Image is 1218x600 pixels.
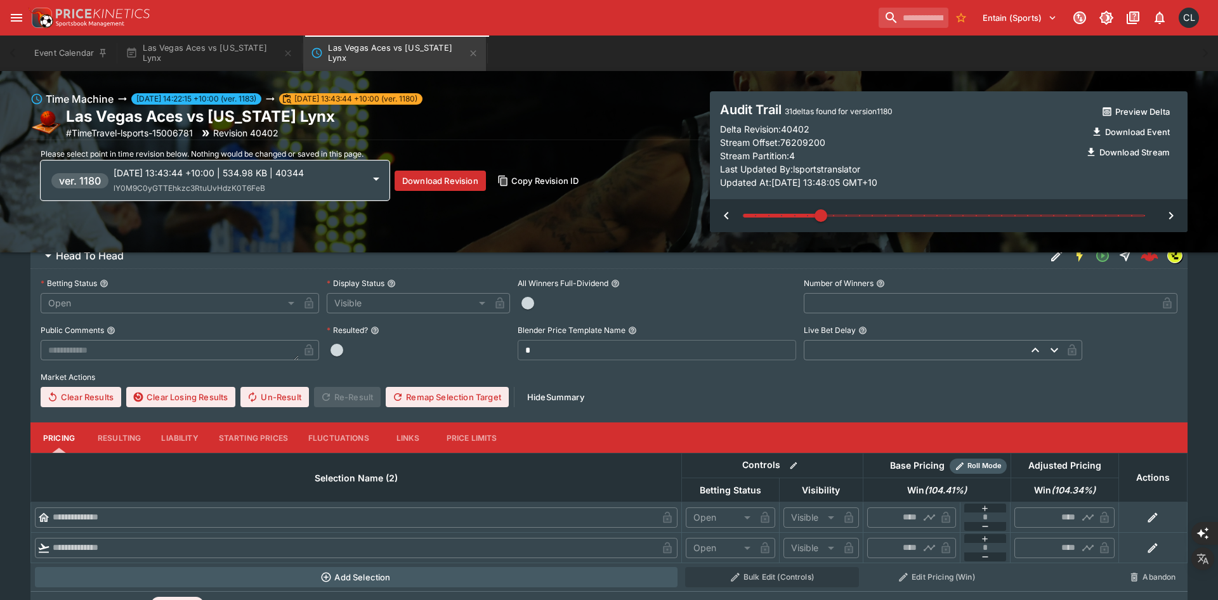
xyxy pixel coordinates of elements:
[436,422,507,453] button: Price Limits
[41,387,121,407] button: Clear Results
[686,538,755,558] div: Open
[56,249,124,263] h6: Head To Head
[893,483,981,498] span: Win(104.41%)
[867,567,1007,587] button: Edit Pricing (Win)
[46,91,114,107] h6: Time Machine
[5,6,28,29] button: open drawer
[56,9,150,18] img: PriceKinetics
[783,507,839,528] div: Visible
[118,36,301,71] button: Las Vegas Aces vs [US_STATE] Lynx
[1045,244,1068,267] button: Edit Detail
[1020,483,1110,498] span: Win(104.34%)
[41,278,97,289] p: Betting Status
[1068,244,1091,267] button: SGM Enabled
[1141,247,1158,264] div: 41da3583-2854-4e9d-a115-39f4232f7f61
[114,166,363,179] p: [DATE] 13:43:44 +10:00 | 534.98 KB | 40344
[1118,453,1187,502] th: Actions
[876,279,885,288] button: Number of Winners
[289,93,422,105] span: [DATE] 13:43:44 +10:00 (ver. 1180)
[924,483,967,498] em: ( 104.41 %)
[30,243,1045,268] button: Head To Head
[107,326,115,335] button: Public Comments
[518,325,625,336] p: Blender Price Template Name
[611,279,620,288] button: All Winners Full-Dividend
[783,538,839,558] div: Visible
[804,278,874,289] p: Number of Winners
[1175,4,1203,32] button: Chad Liu
[628,326,637,335] button: Blender Price Template Name
[1141,247,1158,264] img: logo-cerberus--red.svg
[151,422,208,453] button: Liability
[1091,244,1114,267] button: Open
[1114,244,1137,267] button: Straight
[314,387,381,407] span: Re-Result
[213,126,278,140] p: Revision 40402
[720,101,1079,118] h4: Audit Trail
[962,460,1007,471] span: Roll Mode
[885,458,950,474] div: Base Pricing
[370,326,379,335] button: Resulted?
[686,507,755,528] div: Open
[56,21,124,27] img: Sportsbook Management
[1011,453,1118,478] th: Adjusted Pricing
[785,457,802,474] button: Bulk edit
[41,368,1177,387] label: Market Actions
[386,387,509,407] button: Remap Selection Target
[298,422,379,453] button: Fluctuations
[59,173,101,188] h6: ver. 1180
[785,107,893,116] span: 31 deltas found for version 1180
[950,459,1007,474] div: Show/hide Price Roll mode configuration.
[301,471,412,486] span: Selection Name (2)
[28,5,53,30] img: PriceKinetics Logo
[327,293,490,313] div: Visible
[1085,122,1177,142] button: Download Event
[41,293,299,313] div: Open
[1168,249,1182,263] img: lsports
[395,171,486,191] button: Download Revision
[788,483,854,498] span: Visibility
[520,387,592,407] button: HideSummary
[975,8,1064,28] button: Select Tenant
[30,108,61,138] img: basketball.png
[114,183,265,193] span: lY0M9C0yGTTEhkzc3RtuUvHdzK0T6FeB
[327,325,368,336] p: Resulted?
[88,422,151,453] button: Resulting
[1079,142,1177,162] button: Download Stream
[387,279,396,288] button: Display Status
[30,422,88,453] button: Pricing
[685,567,859,587] button: Bulk Edit (Controls)
[1167,248,1182,263] div: lsports
[1148,6,1171,29] button: Notifications
[240,387,308,407] button: Un-Result
[1122,567,1183,587] button: Abandon
[327,278,384,289] p: Display Status
[41,325,104,336] p: Public Comments
[858,326,867,335] button: Live Bet Delay
[720,122,809,136] p: Delta Revision: 40402
[41,149,363,159] span: Please select point in time revision below. Nothing would be changed or saved in this page.
[209,422,298,453] button: Starting Prices
[491,171,587,191] button: Copy Revision ID
[66,107,335,126] h2: Copy To Clipboard
[126,387,235,407] button: Clear Losing Results
[1095,248,1110,263] svg: Open
[681,453,863,478] th: Controls
[1179,8,1199,28] div: Chad Liu
[518,278,608,289] p: All Winners Full-Dividend
[27,36,115,71] button: Event Calendar
[1051,483,1096,498] em: ( 104.34 %)
[66,126,193,140] p: Copy To Clipboard
[720,136,1079,189] p: Stream Offset: 76209200 Stream Partition: 4 Last Updated By: lsportstranslator Updated At: [DATE]...
[35,567,678,587] button: Add Selection
[100,279,108,288] button: Betting Status
[879,8,948,28] input: search
[1095,6,1118,29] button: Toggle light/dark mode
[131,93,261,105] span: [DATE] 14:22:15 +10:00 (ver. 1183)
[1068,6,1091,29] button: Connected to PK
[804,325,856,336] p: Live Bet Delay
[951,8,971,28] button: No Bookmarks
[1137,243,1162,268] a: 41da3583-2854-4e9d-a115-39f4232f7f61
[1095,101,1177,122] button: Preview Delta
[379,422,436,453] button: Links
